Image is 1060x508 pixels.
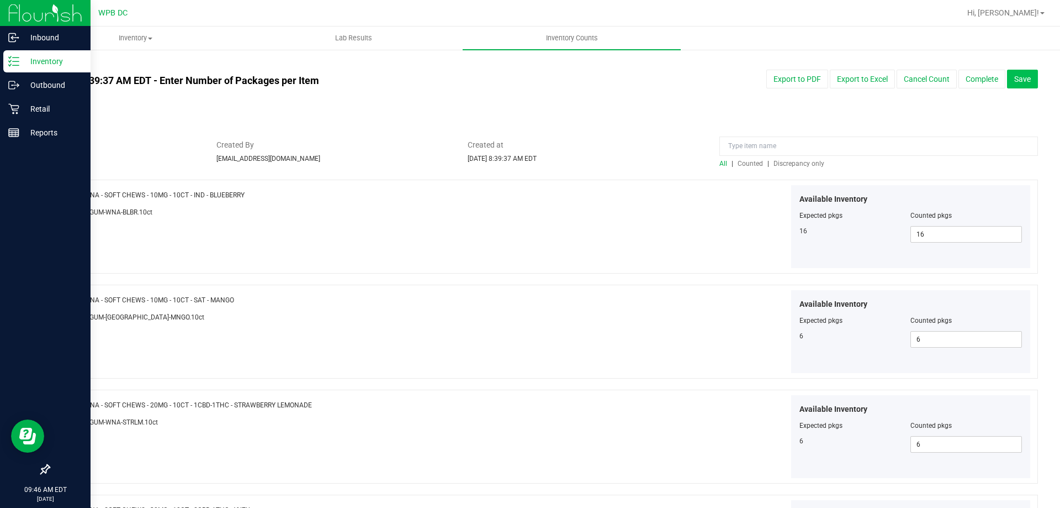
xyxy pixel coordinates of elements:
[216,155,320,163] span: [EMAIL_ADDRESS][DOMAIN_NAME]
[216,139,452,151] span: Created By
[738,160,763,167] span: Counted
[463,27,681,50] a: Inventory Counts
[26,27,245,50] a: Inventory
[910,212,952,219] span: Counted pkgs
[8,127,19,138] inline-svg: Reports
[19,78,86,92] p: Outbound
[911,227,1021,242] input: 16
[49,75,619,86] h4: [DATE] 8:39:37 AM EDT - Enter Number of Packages per Item
[78,418,158,426] span: EDI-GUM-WNA-STRLM.10ct
[468,139,703,151] span: Created at
[910,422,952,430] span: Counted pkgs
[897,70,957,88] button: Cancel Count
[732,160,733,167] span: |
[49,139,200,151] span: Status
[8,56,19,67] inline-svg: Inventory
[245,27,463,50] a: Lab Results
[799,422,842,430] span: Expected pkgs
[98,8,128,18] span: WPB DC
[799,437,803,445] span: 6
[78,208,152,216] span: EDI-GUM-WNA-BLBR.10ct
[799,404,867,415] span: Available Inventory
[8,32,19,43] inline-svg: Inbound
[719,160,727,167] span: All
[773,160,824,167] span: Discrepancy only
[19,126,86,139] p: Reports
[719,137,1038,156] input: Type item name
[799,227,807,235] span: 16
[468,155,537,163] span: [DATE] 8:39:37 AM EDT
[84,401,312,409] span: WNA - SOFT CHEWS - 20MG - 10CT - 1CBD-1THC - STRAWBERRY LEMONADE
[911,437,1021,452] input: 6
[735,160,767,167] a: Counted
[910,317,952,324] span: Counted pkgs
[84,296,234,304] span: WNA - SOFT CHEWS - 10MG - 10CT - SAT - MANGO
[1007,70,1038,88] button: Save
[531,33,613,43] span: Inventory Counts
[19,55,86,68] p: Inventory
[19,102,86,116] p: Retail
[27,33,244,43] span: Inventory
[967,8,1039,17] span: Hi, [PERSON_NAME]!
[19,31,86,44] p: Inbound
[1014,75,1031,83] span: Save
[8,80,19,91] inline-svg: Outbound
[958,70,1005,88] button: Complete
[84,191,245,199] span: WNA - SOFT CHEWS - 10MG - 10CT - IND - BLUEBERRY
[799,212,842,219] span: Expected pkgs
[771,160,824,167] a: Discrepancy only
[766,70,828,88] button: Export to PDF
[5,495,86,503] p: [DATE]
[8,103,19,114] inline-svg: Retail
[911,332,1021,347] input: 6
[830,70,895,88] button: Export to Excel
[799,298,867,310] span: Available Inventory
[767,160,769,167] span: |
[799,332,803,340] span: 6
[799,317,842,324] span: Expected pkgs
[799,193,867,205] span: Available Inventory
[320,33,387,43] span: Lab Results
[5,485,86,495] p: 09:46 AM EDT
[11,420,44,453] iframe: Resource center
[719,160,732,167] a: All
[78,313,204,321] span: EDI-GUM-[GEOGRAPHIC_DATA]-MNGO.10ct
